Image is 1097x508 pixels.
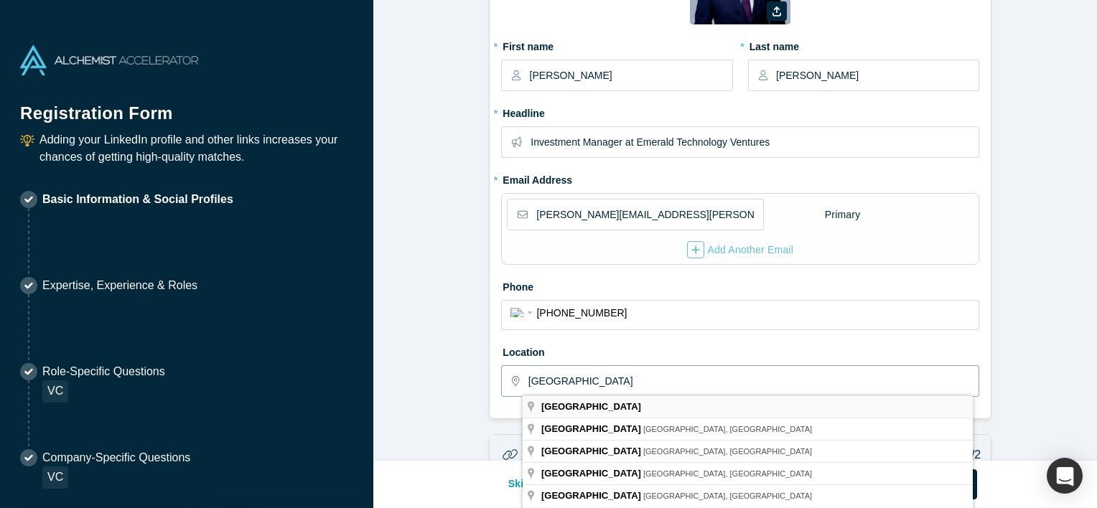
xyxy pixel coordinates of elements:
[42,277,197,294] p: Expertise, Experience & Roles
[643,425,812,433] span: [GEOGRAPHIC_DATA], [GEOGRAPHIC_DATA]
[643,491,812,500] span: [GEOGRAPHIC_DATA], [GEOGRAPHIC_DATA]
[42,191,233,208] p: Basic Information & Social Profiles
[501,340,979,360] label: Location
[541,401,641,412] span: [GEOGRAPHIC_DATA]
[541,446,641,456] span: [GEOGRAPHIC_DATA]
[501,168,572,188] label: Email Address
[531,127,978,157] input: Partner, CEO
[501,275,979,295] label: Phone
[528,366,978,396] input: Enter a location
[20,85,353,126] h1: Registration Form
[42,363,165,380] p: Role-Specific Questions
[687,241,793,258] div: Add Another Email
[541,423,641,434] span: [GEOGRAPHIC_DATA]
[39,131,353,166] p: Adding your LinkedIn profile and other links increases your chances of getting high-quality matches.
[493,469,586,499] button: Skip for now
[541,490,641,501] span: [GEOGRAPHIC_DATA]
[501,34,732,55] label: First name
[42,380,68,403] div: VC
[42,449,190,466] p: Company-Specific Questions
[748,34,979,55] label: Last name
[501,101,979,121] label: Headline
[824,202,862,227] div: Primary
[42,466,68,489] div: VC
[643,447,812,456] span: [GEOGRAPHIC_DATA], [GEOGRAPHIC_DATA]
[541,468,641,479] span: [GEOGRAPHIC_DATA]
[20,45,198,75] img: Alchemist Accelerator Logo
[643,469,812,478] span: [GEOGRAPHIC_DATA], [GEOGRAPHIC_DATA]
[686,240,794,259] button: Add Another Email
